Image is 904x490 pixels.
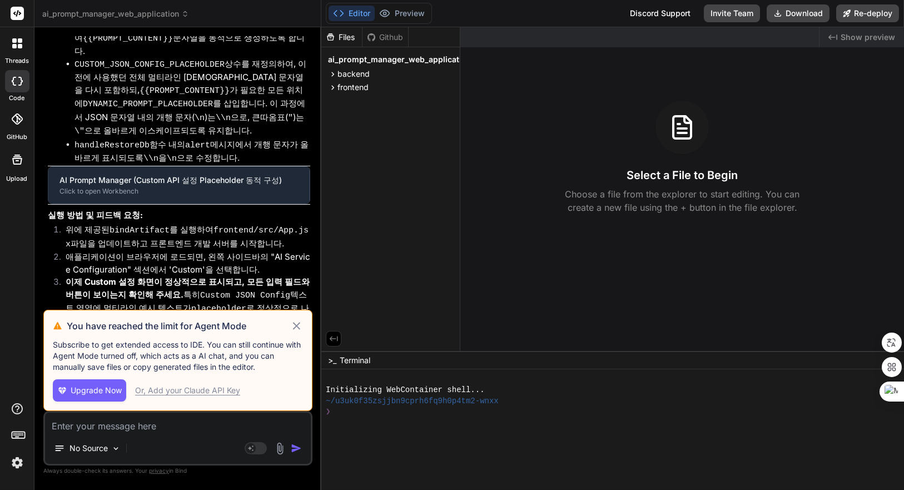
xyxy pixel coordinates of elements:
[8,453,27,472] img: settings
[288,113,293,123] code: "
[337,82,369,93] span: frontend
[185,141,210,150] code: alert
[59,187,298,196] div: Click to open Workbench
[74,60,225,70] code: CUSTOM_JSON_CONFIG_PLACEHOLDER
[274,442,286,455] img: attachment
[66,226,309,249] code: frontend/src/App.jsx
[71,385,122,396] span: Upgrade Now
[111,444,121,453] img: Pick Models
[5,56,29,66] label: threads
[110,226,170,235] code: bindArtifact
[328,355,336,366] span: >_
[57,276,310,328] li: 특히 텍스트 영역에 멀티라인 예시 텍스트가 로 정상적으로 나타나는지 확인해 주세요.
[48,167,309,204] button: AI Prompt Manager (Custom API 설정 Placeholder 동적 구성)Click to open Workbench
[83,34,173,43] code: {{PROMPT_CONTENT}}
[66,276,310,300] strong: 이제 Custom 설정 화면이 정상적으로 표시되고, 모든 입력 필드와 버튼이 보이는지 확인해 주세요.
[74,58,310,138] li: 상수를 재정의하여, 이전에 사용했던 전체 멀티라인 [DEMOGRAPHIC_DATA] 문자열을 다시 포함하되, 가 필요한 모든 위치에 를 삽입합니다. 이 과정에서 JSON 문자...
[74,127,85,136] code: \"
[704,4,760,22] button: Invite Team
[627,167,738,183] h3: Select a File to Begin
[326,385,484,396] span: Initializing WebContainer shell...
[329,6,375,21] button: Editor
[57,251,310,276] li: 애플리케이션이 브라우저에 로드되면, 왼쪽 사이드바의 "AI Service Configuration" 섹션에서 'Custom'을 선택합니다.
[83,100,213,109] code: DYNAMIC_PROMPT_PLACEHOLDER
[149,467,169,474] span: privacy
[74,141,150,150] code: handleRestoreDb
[53,339,303,373] p: Subscribe to get extended access to IDE. You can still continue with Agent Mode turned off, which...
[291,443,302,454] img: icon
[42,8,189,19] span: ai_prompt_manager_web_application
[836,4,899,22] button: Re-deploy
[623,4,697,22] div: Discord Support
[321,32,362,43] div: Files
[143,154,158,164] code: \\n
[558,187,807,214] p: Choose a file from the explorer to start editing. You can create a new file using the + button in...
[326,396,499,407] span: ~/u3uk0f35zsjjbn9cprh6fq9h0p4tm2-wnxx
[74,138,310,166] li: 함수 내의 메시지에서 개행 문자가 올바르게 표시되도록 을 으로 수정합니다.
[362,32,408,43] div: Github
[7,132,27,142] label: GitHub
[9,93,25,103] label: code
[340,355,370,366] span: Terminal
[140,86,230,96] code: {{PROMPT_CONTENT}}
[200,291,290,300] code: Custom JSON Config
[53,379,126,402] button: Upgrade Now
[43,466,312,476] p: Always double-check its answers. Your in Bind
[337,68,370,80] span: backend
[216,113,231,123] code: \\n
[375,6,429,21] button: Preview
[167,154,177,164] code: \n
[69,443,108,454] p: No Source
[74,18,310,58] li: 상수를 이 부분들을 조합하여 문자열을 동적으로 생성하도록 합니다.
[135,385,240,396] div: Or, Add your Claude API Key
[7,174,28,184] label: Upload
[48,210,143,220] strong: 실행 방법 및 피드백 요청:
[57,224,310,251] li: 위에 제공된 를 실행하여 파일을 업데이트하고 프론트엔드 개발 서버를 시작합니다.
[191,304,246,314] code: placeholder
[841,32,895,43] span: Show preview
[67,319,290,333] h3: You have reached the limit for Agent Mode
[767,4,830,22] button: Download
[328,54,471,65] span: ai_prompt_manager_web_application
[326,407,331,418] span: ❯
[59,175,298,186] div: AI Prompt Manager (Custom API 설정 Placeholder 동적 구성)
[195,113,205,123] code: \n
